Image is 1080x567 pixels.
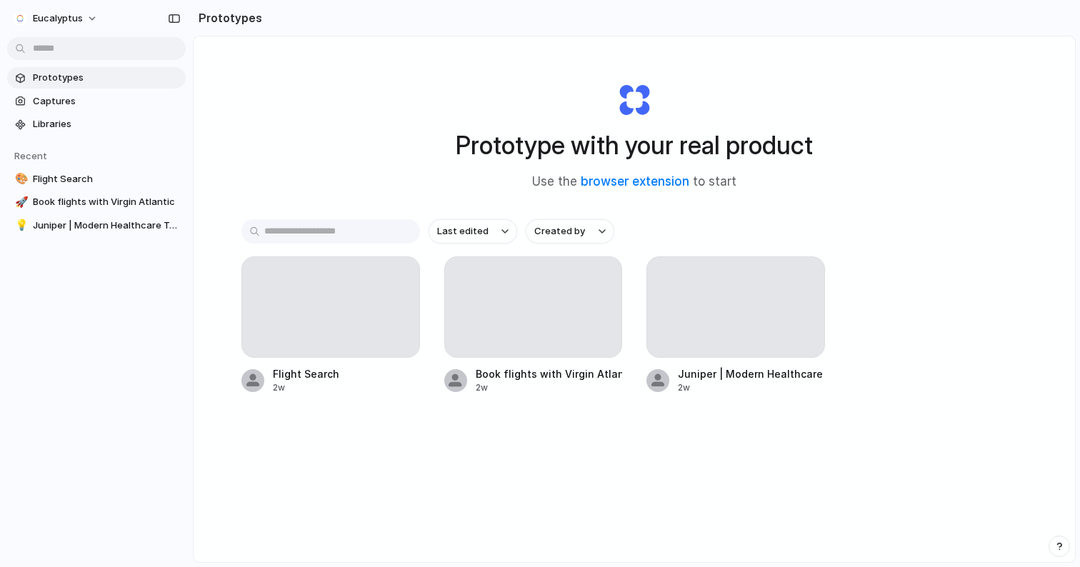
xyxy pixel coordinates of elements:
[7,169,186,190] a: 🎨Flight Search
[437,224,489,239] span: Last edited
[444,256,623,394] a: Book flights with Virgin Atlantic2w
[13,195,27,209] button: 🚀
[13,172,27,186] button: 🎨
[13,219,27,233] button: 💡
[678,366,825,381] div: Juniper | Modern Healthcare Treatments For All Women
[476,381,623,394] div: 2w
[7,7,105,30] button: eucalyptus
[33,71,180,85] span: Prototypes
[273,366,339,381] div: Flight Search
[7,191,186,213] a: 🚀Book flights with Virgin Atlantic
[15,171,25,187] div: 🎨
[429,219,517,244] button: Last edited
[33,219,180,233] span: Juniper | Modern Healthcare Treatments For All Women
[241,256,420,394] a: Flight Search2w
[15,217,25,234] div: 💡
[15,194,25,211] div: 🚀
[33,195,180,209] span: Book flights with Virgin Atlantic
[33,11,83,26] span: eucalyptus
[33,117,180,131] span: Libraries
[646,256,825,394] a: Juniper | Modern Healthcare Treatments For All Women2w
[33,172,180,186] span: Flight Search
[678,381,825,394] div: 2w
[526,219,614,244] button: Created by
[476,366,623,381] div: Book flights with Virgin Atlantic
[7,114,186,135] a: Libraries
[7,91,186,112] a: Captures
[534,224,585,239] span: Created by
[193,9,262,26] h2: Prototypes
[7,67,186,89] a: Prototypes
[532,173,736,191] span: Use the to start
[581,174,689,189] a: browser extension
[7,215,186,236] a: 💡Juniper | Modern Healthcare Treatments For All Women
[14,150,47,161] span: Recent
[273,381,339,394] div: 2w
[456,126,813,164] h1: Prototype with your real product
[33,94,180,109] span: Captures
